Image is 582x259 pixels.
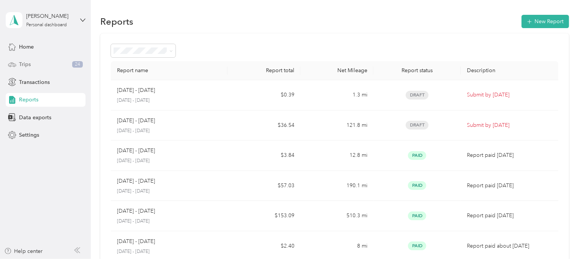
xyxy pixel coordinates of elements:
span: Transactions [19,78,50,86]
span: Draft [406,91,429,99]
p: Report paid [DATE] [467,212,552,220]
div: Personal dashboard [26,23,67,27]
p: [DATE] - [DATE] [117,128,221,134]
span: Reports [19,96,38,104]
button: New Report [522,15,569,28]
th: Net Mileage [300,61,373,80]
span: Paid [408,212,426,220]
p: [DATE] - [DATE] [117,188,221,195]
td: $153.09 [228,201,300,231]
span: Paid [408,151,426,160]
p: Report paid about [DATE] [467,242,552,250]
th: Description [461,61,558,80]
p: Submit by [DATE] [467,91,552,99]
td: 190.1 mi [300,171,373,201]
p: [DATE] - [DATE] [117,237,155,246]
p: [DATE] - [DATE] [117,158,221,164]
div: Report status [380,67,455,74]
p: [DATE] - [DATE] [117,248,221,255]
span: Home [19,43,34,51]
span: Settings [19,131,39,139]
span: Draft [406,121,429,129]
p: Submit by [DATE] [467,121,552,129]
p: [DATE] - [DATE] [117,117,155,125]
td: $3.84 [228,141,300,171]
p: [DATE] - [DATE] [117,86,155,95]
td: 1.3 mi [300,80,373,111]
th: Report total [228,61,300,80]
td: $57.03 [228,171,300,201]
p: [DATE] - [DATE] [117,177,155,185]
p: [DATE] - [DATE] [117,207,155,215]
h1: Reports [100,17,133,25]
p: Report paid [DATE] [467,151,552,160]
p: [DATE] - [DATE] [117,218,221,225]
span: Data exports [19,114,51,122]
span: Paid [408,242,426,250]
td: 12.8 mi [300,141,373,171]
iframe: Everlance-gr Chat Button Frame [539,216,582,259]
button: Help center [4,247,43,255]
p: [DATE] - [DATE] [117,147,155,155]
p: Report paid [DATE] [467,182,552,190]
span: Trips [19,60,31,68]
th: Report name [111,61,228,80]
td: $0.39 [228,80,300,111]
td: $36.54 [228,111,300,141]
div: [PERSON_NAME] [26,12,74,20]
span: Paid [408,181,426,190]
td: 510.3 mi [300,201,373,231]
p: [DATE] - [DATE] [117,97,221,104]
span: 24 [72,61,83,68]
td: 121.8 mi [300,111,373,141]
